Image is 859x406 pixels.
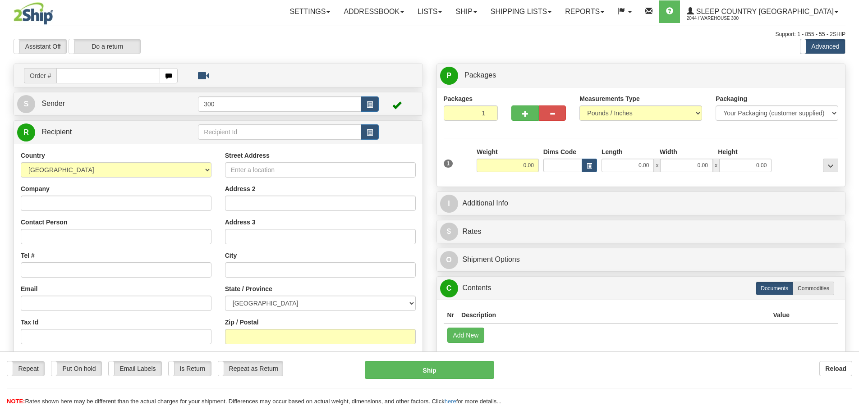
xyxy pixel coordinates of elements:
a: S Sender [17,95,198,113]
a: Ship [449,0,483,23]
label: Weight [477,147,497,156]
span: Sleep Country [GEOGRAPHIC_DATA] [694,8,834,15]
span: x [713,159,719,172]
span: Sender [41,100,65,107]
a: here [445,398,456,405]
a: Shipping lists [484,0,558,23]
span: x [654,159,660,172]
label: Put On hold [51,361,101,376]
label: Zip / Postal [225,318,259,327]
span: Packages [464,71,496,79]
iframe: chat widget [838,157,858,249]
span: NOTE: [7,398,25,405]
label: Packaging [716,94,747,103]
label: Width [660,147,677,156]
span: 2044 / Warehouse 300 [687,14,754,23]
label: Do a return [69,39,140,54]
label: Dims Code [543,147,576,156]
th: Description [458,307,769,324]
span: I [440,195,458,213]
a: IAdditional Info [440,194,842,213]
span: C [440,279,458,297]
label: Street Address [225,151,270,160]
th: Value [769,307,793,324]
span: $ [440,223,458,241]
a: Sleep Country [GEOGRAPHIC_DATA] 2044 / Warehouse 300 [680,0,845,23]
span: S [17,95,35,113]
label: Tax Id [21,318,38,327]
label: Address 2 [225,184,256,193]
label: Address 3 [225,218,256,227]
span: Recipient [41,128,72,136]
label: Height [718,147,738,156]
label: Residential [21,351,55,360]
div: ... [823,159,838,172]
button: Reload [819,361,852,376]
span: 1 [444,160,453,168]
label: Save / Update in Address Book [327,351,415,369]
label: Repeat [7,361,44,376]
a: CContents [440,279,842,297]
label: Commodities [793,282,834,295]
button: Ship [365,361,494,379]
label: Documents [756,282,793,295]
a: $Rates [440,223,842,241]
a: Lists [411,0,449,23]
label: Recipient Type [225,351,270,360]
span: P [440,67,458,85]
button: Add New [447,328,485,343]
span: Order # [24,68,56,83]
label: Country [21,151,45,160]
label: Packages [444,94,473,103]
label: City [225,251,237,260]
span: R [17,123,35,141]
label: State / Province [225,284,272,293]
input: Sender Id [198,96,361,112]
label: Tel # [21,251,35,260]
div: Support: 1 - 855 - 55 - 2SHIP [14,31,845,38]
label: Email Labels [109,361,161,376]
label: Assistant Off [14,39,66,54]
a: OShipment Options [440,251,842,269]
a: Addressbook [337,0,411,23]
input: Recipient Id [198,124,361,140]
a: Settings [283,0,337,23]
img: logo2044.jpg [14,2,53,25]
th: Nr [444,307,458,324]
label: Advanced [800,39,845,54]
label: Repeat as Return [218,361,283,376]
a: R Recipient [17,123,178,141]
b: Reload [825,365,846,372]
a: P Packages [440,66,842,85]
a: Reports [558,0,611,23]
span: O [440,251,458,269]
label: Company [21,184,50,193]
label: Contact Person [21,218,67,227]
label: Is Return [169,361,211,376]
input: Enter a location [225,162,416,178]
label: Length [602,147,623,156]
label: Measurements Type [579,94,640,103]
label: Email [21,284,37,293]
